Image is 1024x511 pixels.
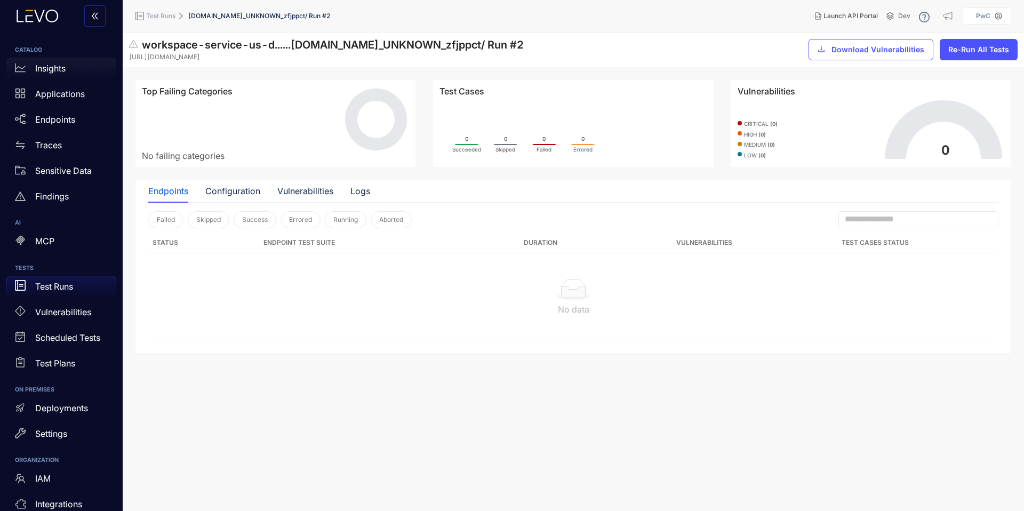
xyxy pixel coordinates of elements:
[758,131,766,138] b: ( 0 )
[333,216,358,223] span: Running
[823,12,878,20] span: Launch API Portal
[439,86,707,96] div: Test Cases
[15,140,26,150] span: swap
[6,160,116,186] a: Sensitive Data
[350,186,370,196] div: Logs
[581,135,585,142] tspan: 0
[744,153,766,159] span: low
[537,146,552,153] tspan: Failed
[519,233,657,253] th: Duration
[35,499,82,509] p: Integrations
[146,12,175,20] span: Test Runs
[976,12,990,20] p: PwC
[188,12,331,20] span: [DOMAIN_NAME]_UNKNOWN_zfjppct / Run # 2
[543,135,546,142] tspan: 0
[157,216,175,223] span: Failed
[35,307,91,317] p: Vulnerabilities
[767,141,775,148] b: ( 0 )
[35,429,67,438] p: Settings
[35,333,100,342] p: Scheduled Tests
[738,86,795,96] span: Vulnerabilities
[6,327,116,353] a: Scheduled Tests
[129,53,200,61] span: [URL][DOMAIN_NAME]
[758,152,766,158] b: ( 0 )
[379,216,403,223] span: Aborted
[205,186,260,196] div: Configuration
[242,216,268,223] span: Success
[289,216,312,223] span: Errored
[809,39,933,60] button: downloadDownload Vulnerabilities
[573,146,593,153] tspan: Errored
[84,5,106,27] button: double-left
[148,211,183,228] button: Failed
[948,45,1009,54] span: Re-Run All Tests
[15,220,108,226] h6: AI
[281,211,321,228] button: Errored
[6,134,116,160] a: Traces
[744,132,766,138] span: high
[752,233,998,253] th: Test Cases Status
[277,186,333,196] div: Vulnerabilities
[940,39,1018,60] button: Re-Run All Tests
[142,86,233,96] span: Top Failing Categories
[898,12,910,20] span: Dev
[15,191,26,202] span: warning
[495,146,515,153] tspan: Skipped
[188,211,229,228] button: Skipped
[6,468,116,494] a: IAM
[35,474,51,483] p: IAM
[15,473,26,484] span: team
[6,353,116,378] a: Test Plans
[6,276,116,301] a: Test Runs
[6,397,116,423] a: Deployments
[148,186,188,196] div: Endpoints
[744,121,778,127] span: critical
[15,387,108,393] h6: ON PREMISES
[259,233,519,253] th: Endpoint Test Suite
[371,211,412,228] button: Aborted
[35,89,85,99] p: Applications
[142,150,225,161] span: No failing categories
[157,305,990,314] div: No data
[35,115,75,124] p: Endpoints
[196,216,221,223] span: Skipped
[35,140,62,150] p: Traces
[6,58,116,83] a: Insights
[35,403,88,413] p: Deployments
[806,7,886,25] button: Launch API Portal
[234,211,276,228] button: Success
[35,191,69,201] p: Findings
[504,135,507,142] tspan: 0
[6,186,116,211] a: Findings
[831,45,924,54] span: Download Vulnerabilities
[35,282,73,291] p: Test Runs
[142,38,524,51] span: workspace-service-us-d......[DOMAIN_NAME]_UNKNOWN_zfjppct / Run # 2
[35,236,54,246] p: MCP
[744,142,775,148] span: medium
[91,12,99,21] span: double-left
[6,109,116,134] a: Endpoints
[15,265,108,272] h6: TESTS
[465,135,468,142] tspan: 0
[325,211,366,228] button: Running
[6,423,116,449] a: Settings
[6,83,116,109] a: Applications
[941,142,950,158] text: 0
[35,166,92,175] p: Sensitive Data
[656,233,752,253] th: Vulnerabilities
[15,47,108,53] h6: CATALOG
[6,231,116,257] a: MCP
[6,301,116,327] a: Vulnerabilities
[818,45,825,54] span: download
[35,358,75,368] p: Test Plans
[452,146,481,153] tspan: Succeeded
[15,457,108,464] h6: ORGANIZATION
[770,121,778,127] b: ( 0 )
[148,233,259,253] th: Status
[35,63,66,73] p: Insights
